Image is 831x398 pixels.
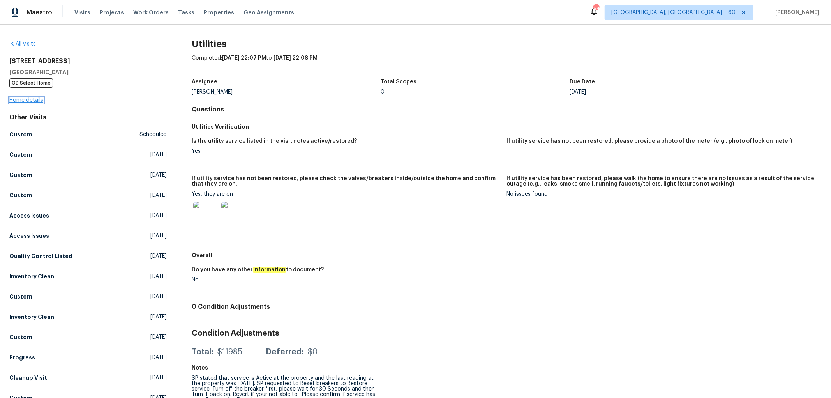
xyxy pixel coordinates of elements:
span: [DATE] [150,354,167,361]
h5: [GEOGRAPHIC_DATA] [9,68,167,76]
h5: Quality Control Listed [9,252,72,260]
span: Scheduled [139,131,167,138]
span: [DATE] [150,252,167,260]
h5: Inventory Clean [9,313,54,321]
h5: If utility service has not been restored, please provide a photo of the meter (e.g., photo of loc... [507,138,792,144]
h5: Assignee [192,79,217,85]
span: OD Select Home [9,78,53,88]
h5: Access Issues [9,212,49,219]
span: [DATE] [150,313,167,321]
div: Yes [192,149,500,154]
div: [PERSON_NAME] [192,89,381,95]
span: [GEOGRAPHIC_DATA], [GEOGRAPHIC_DATA] + 60 [611,9,736,16]
h5: Custom [9,293,32,301]
a: CustomScheduled [9,127,167,142]
a: Custom[DATE] [9,330,167,344]
a: Inventory Clean[DATE] [9,269,167,283]
h5: Notes [192,365,208,371]
span: [DATE] [150,374,167,382]
div: No issues found [507,191,815,197]
span: [DATE] 22:07 PM [222,55,266,61]
div: No [192,277,500,283]
a: Progress[DATE] [9,350,167,364]
span: [PERSON_NAME] [772,9,819,16]
span: [DATE] [150,272,167,280]
a: Custom[DATE] [9,148,167,162]
h5: Custom [9,131,32,138]
h3: Condition Adjustments [192,329,822,337]
div: $0 [308,348,318,356]
h5: Custom [9,151,32,159]
div: $11985 [217,348,242,356]
h5: Progress [9,354,35,361]
span: Geo Assignments [243,9,294,16]
a: Custom[DATE] [9,188,167,202]
h2: Utilities [192,40,822,48]
span: Projects [100,9,124,16]
a: Custom[DATE] [9,168,167,182]
span: [DATE] [150,293,167,301]
span: Work Orders [133,9,169,16]
h5: If utility service has been restored, please walk the home to ensure there are no issues as a res... [507,176,815,187]
span: Properties [204,9,234,16]
h5: Total Scopes [381,79,416,85]
span: [DATE] [150,191,167,199]
h5: Cleanup Visit [9,374,47,382]
a: Access Issues[DATE] [9,229,167,243]
div: Other Visits [9,113,167,121]
h5: Do you have any other to document? [192,267,324,272]
h5: Utilities Verification [192,123,822,131]
h2: [STREET_ADDRESS] [9,57,167,65]
a: Inventory Clean[DATE] [9,310,167,324]
h4: 0 Condition Adjustments [192,303,822,311]
h5: Custom [9,333,32,341]
a: Custom[DATE] [9,290,167,304]
h5: Custom [9,171,32,179]
a: Home details [9,97,43,103]
div: Total: [192,348,213,356]
a: Quality Control Listed[DATE] [9,249,167,263]
span: [DATE] 22:08 PM [273,55,318,61]
a: Cleanup Visit[DATE] [9,371,167,385]
span: [DATE] [150,333,167,341]
h5: Access Issues [9,232,49,240]
a: All visits [9,41,36,47]
span: Tasks [178,10,194,15]
h5: Due Date [570,79,595,85]
div: 0 [381,89,570,95]
span: [DATE] [150,232,167,240]
div: Completed: to [192,54,822,74]
h4: Questions [192,106,822,113]
h5: Overall [192,251,822,259]
span: Visits [74,9,90,16]
div: [DATE] [570,89,759,95]
a: Access Issues[DATE] [9,209,167,223]
span: Maestro [26,9,52,16]
h5: If utility service has not been restored, please check the valves/breakers inside/outside the hom... [192,176,500,187]
div: Yes, they are on [192,191,500,231]
span: [DATE] [150,212,167,219]
em: information [253,267,286,273]
div: 643 [593,5,599,12]
span: [DATE] [150,151,167,159]
h5: Custom [9,191,32,199]
span: [DATE] [150,171,167,179]
div: Deferred: [266,348,304,356]
h5: Inventory Clean [9,272,54,280]
h5: Is the utility service listed in the visit notes active/restored? [192,138,357,144]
